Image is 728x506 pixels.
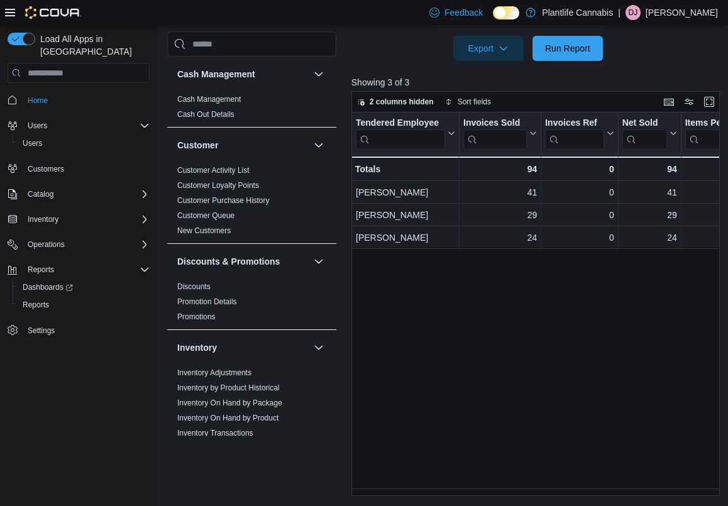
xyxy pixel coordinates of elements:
button: Reports [23,262,59,277]
button: Customers [3,160,155,178]
button: Users [23,118,52,133]
h3: Customer [177,139,218,151]
button: Reports [3,261,155,278]
button: Users [13,135,155,152]
span: Customers [23,161,150,177]
div: Invoices Ref [545,118,604,129]
span: Home [28,96,48,106]
a: Customer Activity List [177,166,250,175]
span: Run Report [545,42,590,55]
button: Inventory [3,211,155,228]
span: Customer Activity List [177,165,250,175]
button: Cash Management [311,67,326,82]
div: Customer [167,163,336,243]
span: Customer Purchase History [177,195,270,206]
h3: Cash Management [177,68,255,80]
a: Dashboards [18,280,78,295]
span: Settings [28,326,55,336]
div: Cash Management [167,92,336,127]
div: Net Sold [622,118,666,150]
p: Plantlife Cannabis [542,5,613,20]
span: Inventory [28,214,58,224]
a: Dashboards [13,278,155,296]
a: Customer Purchase History [177,196,270,205]
a: Promotion Details [177,297,237,306]
span: Inventory by Product Historical [177,383,280,393]
span: New Customers [177,226,231,236]
a: Customer Queue [177,211,234,220]
span: Settings [23,322,150,338]
span: Operations [28,239,65,250]
button: Inventory [23,212,63,227]
div: 94 [463,162,537,177]
a: Inventory On Hand by Package [177,399,282,407]
span: Inventory Adjustments [177,368,251,378]
span: Inventory On Hand by Product [177,413,279,423]
a: Users [18,136,47,151]
button: Discounts & Promotions [311,254,326,269]
button: Catalog [23,187,58,202]
span: 2 columns hidden [370,97,434,107]
div: Totals [355,162,455,177]
a: Inventory by Product Historical [177,383,280,392]
a: Promotions [177,312,216,321]
a: Settings [23,323,60,338]
button: Inventory [177,341,309,354]
button: Export [453,36,524,61]
a: Customers [23,162,69,177]
p: [PERSON_NAME] [646,5,718,20]
a: Reports [18,297,54,312]
span: Users [18,136,150,151]
button: Sort fields [440,94,496,109]
button: Net Sold [622,118,676,150]
input: Dark Mode [493,6,519,19]
span: Catalog [23,187,150,202]
button: Operations [3,236,155,253]
span: Customer Loyalty Points [177,180,259,190]
span: Reports [18,297,150,312]
div: 29 [463,207,537,223]
button: Users [3,117,155,135]
div: Invoices Sold [463,118,527,150]
span: Cash Out Details [177,109,234,119]
a: Inventory Adjustments [177,368,251,377]
a: Inventory Transactions [177,429,253,437]
button: Tendered Employee [356,118,455,150]
div: Discounts & Promotions [167,279,336,329]
button: Invoices Sold [463,118,537,150]
img: Cova [25,6,81,19]
span: DJ [629,5,638,20]
a: Cash Out Details [177,110,234,119]
button: Cash Management [177,68,309,80]
button: Home [3,91,155,109]
div: Net Sold [622,118,666,129]
div: 0 [545,162,614,177]
button: Customer [311,138,326,153]
button: 2 columns hidden [352,94,439,109]
div: Invoices Ref [545,118,604,150]
div: 0 [545,230,614,245]
div: 0 [545,185,614,200]
div: [PERSON_NAME] [356,185,455,200]
div: [PERSON_NAME] [356,230,455,245]
div: Declan Jeffrey [626,5,641,20]
span: Home [23,92,150,107]
span: Users [23,118,150,133]
div: Tendered Employee [356,118,445,129]
span: Sort fields [458,97,491,107]
button: Reports [13,296,155,314]
span: Export [461,36,516,61]
a: Customer Loyalty Points [177,181,259,190]
span: Dashboards [18,280,150,295]
a: Home [23,93,53,108]
span: Cash Management [177,94,241,104]
nav: Complex example [8,85,150,372]
button: Invoices Ref [545,118,614,150]
div: 24 [463,230,537,245]
span: Operations [23,237,150,252]
button: Display options [681,94,697,109]
button: Settings [3,321,155,339]
div: 41 [463,185,537,200]
span: Promotion Details [177,297,237,307]
span: Discounts [177,282,211,292]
